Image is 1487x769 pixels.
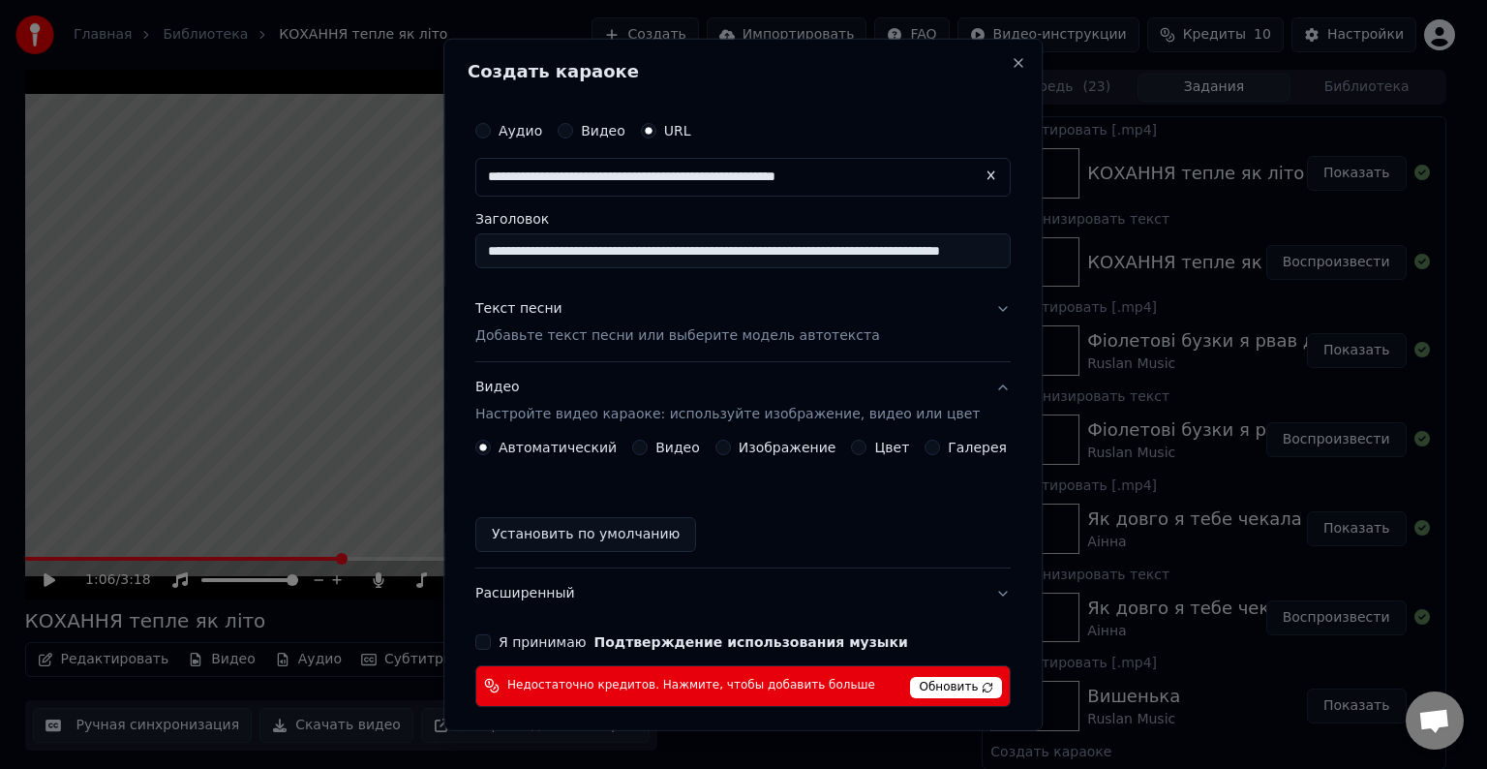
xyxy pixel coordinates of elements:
[507,678,875,693] span: Недостаточно кредитов. Нажмите, чтобы добавить больше
[581,124,625,138] label: Видео
[499,124,542,138] label: Аудио
[739,441,836,454] label: Изображение
[949,441,1008,454] label: Галерея
[475,378,980,424] div: Видео
[475,299,562,319] div: Текст песни
[875,441,910,454] label: Цвет
[475,517,696,552] button: Установить по умолчанию
[475,362,1011,440] button: ВидеоНастройте видео караоке: используйте изображение, видео или цвет
[911,677,1003,698] span: Обновить
[475,284,1011,361] button: Текст песниДобавьте текст песни или выберите модель автотекста
[468,63,1018,80] h2: Создать караоке
[499,635,908,649] label: Я принимаю
[655,441,700,454] label: Видео
[475,405,980,424] p: Настройте видео караоке: используйте изображение, видео или цвет
[475,569,1011,619] button: Расширенный
[475,326,880,346] p: Добавьте текст песни или выберите модель автотекста
[499,441,617,454] label: Автоматический
[475,440,1011,568] div: ВидеоНастройте видео караоке: используйте изображение, видео или цвет
[594,635,908,649] button: Я принимаю
[664,124,691,138] label: URL
[475,212,1011,226] label: Заголовок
